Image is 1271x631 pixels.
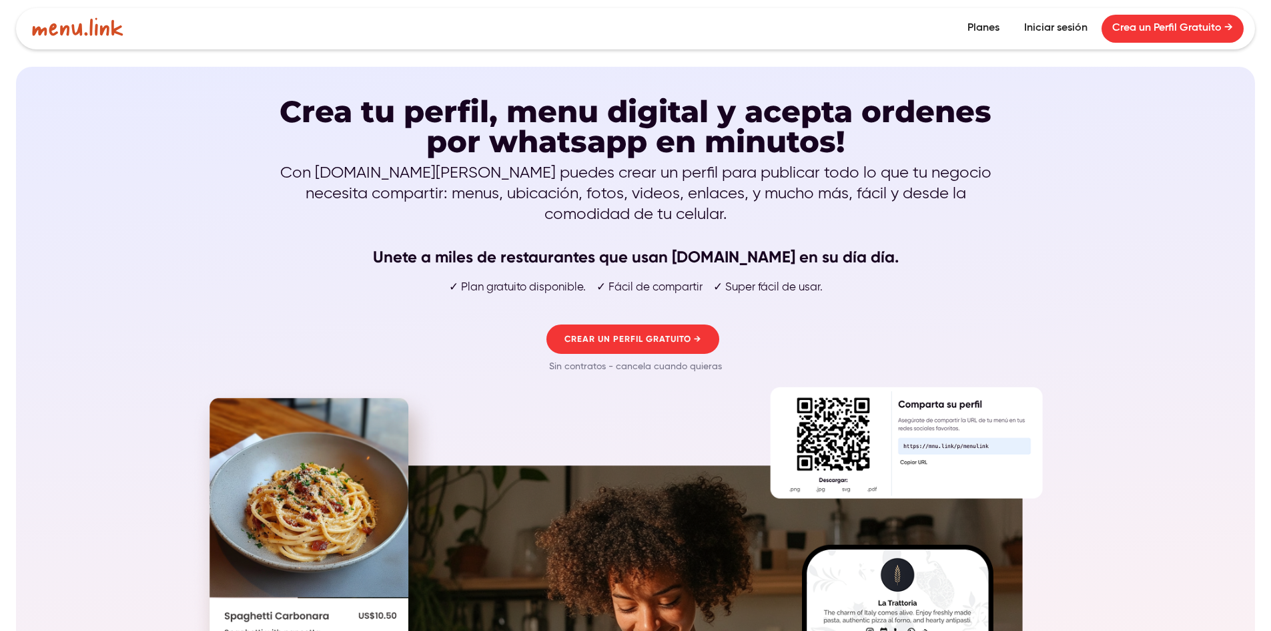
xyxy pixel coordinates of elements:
p: ✓ Plan gratuito disponible. [449,280,586,295]
p: Sin contratos - cancela cuando quieras [544,354,727,379]
a: CREAR UN PERFIL GRATUITO → [546,325,719,354]
h1: Crea tu perfil, menu digital y acepta ordenes por whatsapp en minutos! [276,96,996,156]
a: Crea un Perfil Gratuito → [1102,15,1244,43]
strong: Unete a miles de restaurantes que usan [DOMAIN_NAME] en su día día. [373,247,899,266]
p: Con [DOMAIN_NAME][PERSON_NAME] puedes crear un perfil para publicar todo lo que tu negocio necesi... [276,163,996,268]
a: Iniciar sesión [1013,15,1098,43]
a: Planes [957,15,1010,43]
p: ✓ Super fácil de usar. [713,280,823,295]
p: ✓ Fácil de compartir [596,280,703,295]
